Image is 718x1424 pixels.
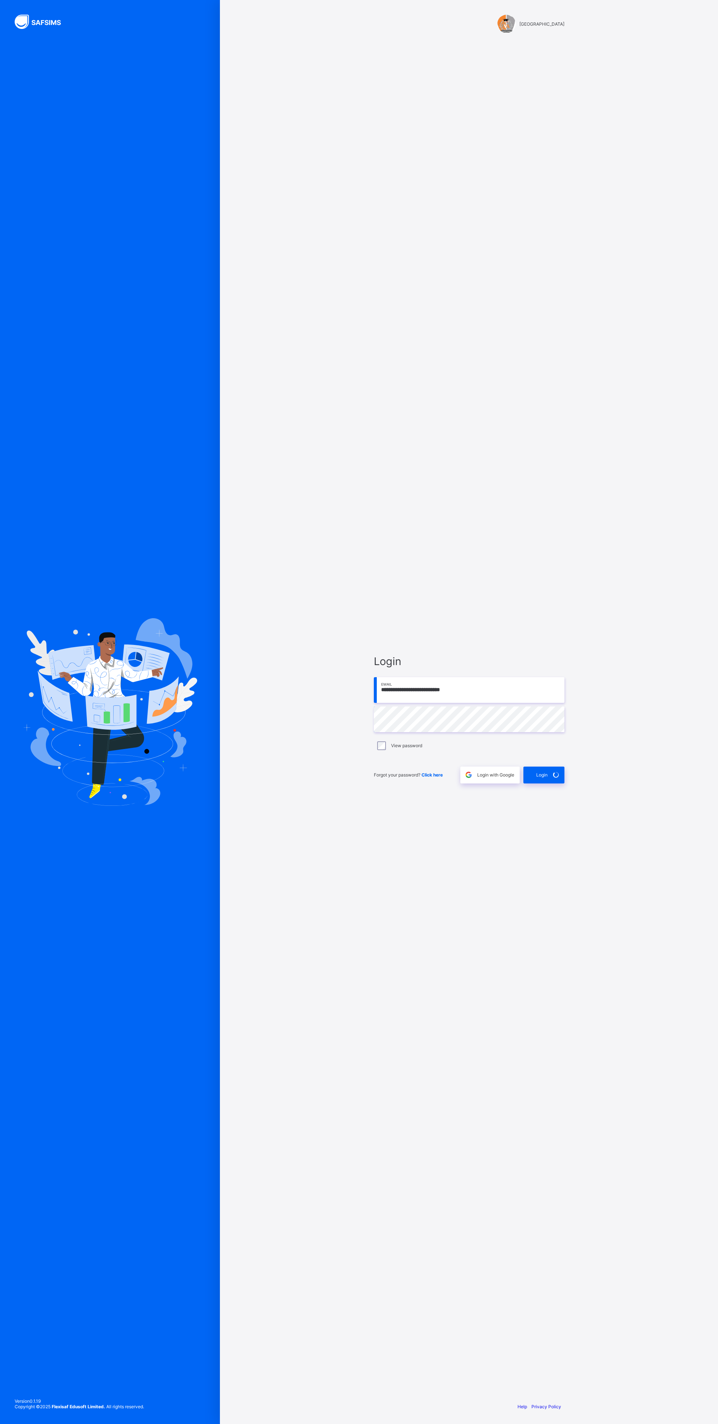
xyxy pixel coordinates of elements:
[374,772,443,778] span: Forgot your password?
[52,1404,105,1409] strong: Flexisaf Edusoft Limited.
[519,21,564,27] span: [GEOGRAPHIC_DATA]
[15,15,70,29] img: SAFSIMS Logo
[536,772,548,778] span: Login
[15,1398,144,1404] span: Version 0.1.19
[421,772,443,778] a: Click here
[531,1404,561,1409] a: Privacy Policy
[518,1404,527,1409] a: Help
[374,655,564,668] span: Login
[391,743,422,748] label: View password
[15,1404,144,1409] span: Copyright © 2025 All rights reserved.
[477,772,514,778] span: Login with Google
[464,771,473,779] img: google.396cfc9801f0270233282035f929180a.svg
[23,618,197,806] img: Hero Image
